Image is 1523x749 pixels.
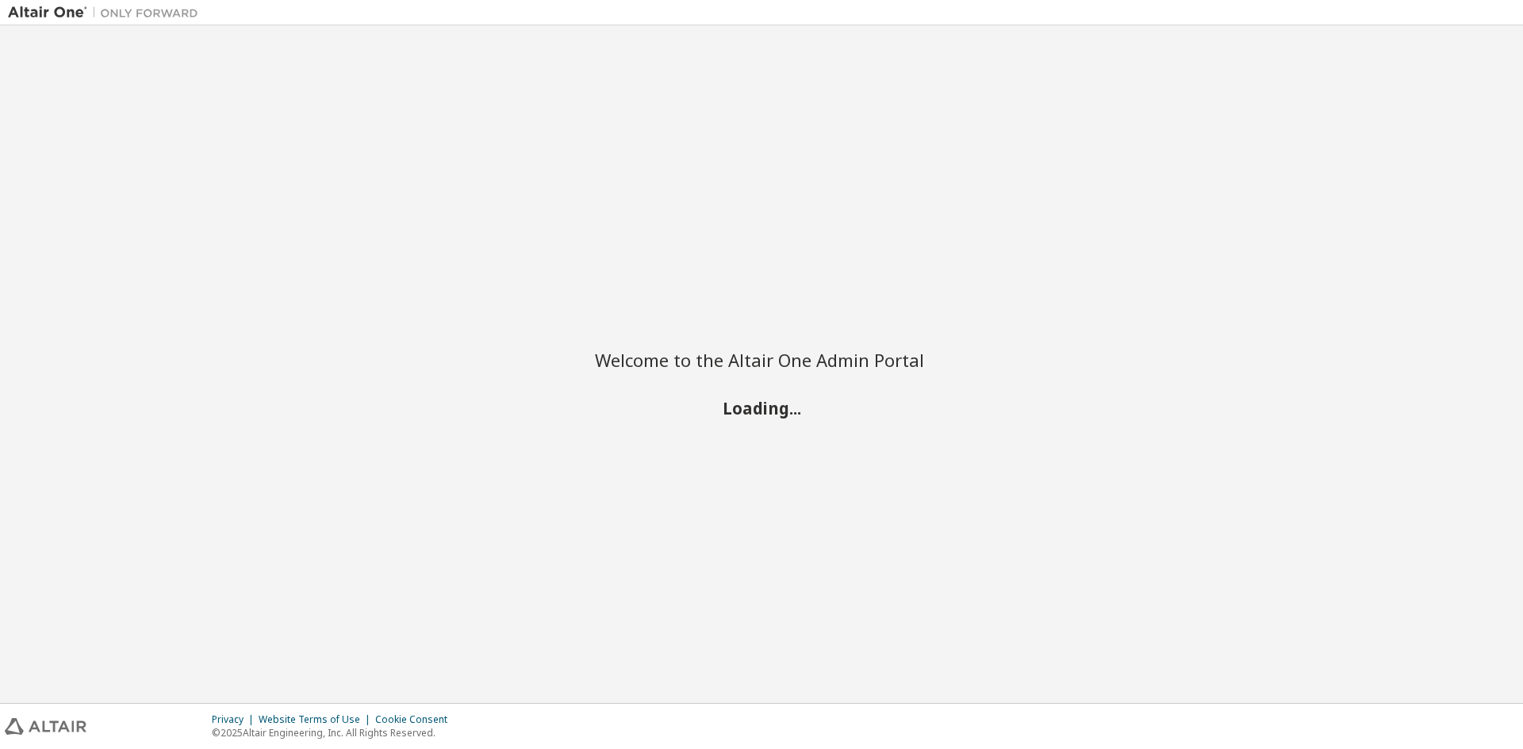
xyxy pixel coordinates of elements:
[212,713,259,726] div: Privacy
[595,349,928,371] h2: Welcome to the Altair One Admin Portal
[5,718,86,735] img: altair_logo.svg
[595,397,928,418] h2: Loading...
[375,713,457,726] div: Cookie Consent
[259,713,375,726] div: Website Terms of Use
[212,726,457,739] p: © 2025 Altair Engineering, Inc. All Rights Reserved.
[8,5,206,21] img: Altair One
